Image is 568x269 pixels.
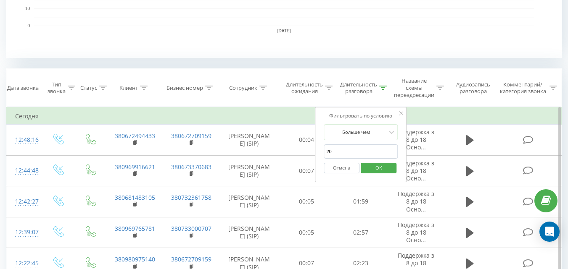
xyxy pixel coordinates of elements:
div: Бизнес номер [166,84,203,91]
div: 12:48:16 [15,132,33,148]
div: Дата звонка [7,84,39,91]
td: [PERSON_NAME] (SIP) [219,186,280,217]
div: 12:42:27 [15,193,33,210]
text: [DATE] [277,29,291,33]
td: 00:07 [280,155,334,186]
button: OK [361,163,396,173]
td: 00:05 [280,186,334,217]
div: 12:39:07 [15,224,33,240]
span: Поддержка з 8 до 18 Осно... [398,159,434,182]
a: 380672494433 [115,132,155,140]
span: OK [367,161,391,174]
td: [PERSON_NAME] (SIP) [219,217,280,248]
a: 380673370683 [171,163,211,171]
a: 380980975140 [115,255,155,263]
a: 380681483105 [115,193,155,201]
td: 00:05 [280,217,334,248]
text: 10 [25,6,30,11]
td: [PERSON_NAME] (SIP) [219,125,280,156]
div: Тип звонка [48,81,66,95]
td: 02:57 [334,217,388,248]
div: Длительность разговора [340,81,377,95]
div: Клиент [119,84,138,91]
a: 380732361758 [171,193,211,201]
td: [PERSON_NAME] (SIP) [219,155,280,186]
div: Сотрудник [229,84,257,91]
a: 380969765781 [115,225,155,232]
div: Статус [80,84,97,91]
button: Отмена [324,163,359,173]
div: Open Intercom Messenger [539,222,560,242]
td: 00:04 [280,125,334,156]
div: Комментарий/категория звонка [498,81,547,95]
a: 380672709159 [171,132,211,140]
a: 380969916621 [115,163,155,171]
span: Поддержка з 8 до 18 Осно... [398,221,434,244]
div: 12:44:48 [15,162,33,179]
span: Поддержка з 8 до 18 Осно... [398,190,434,213]
input: 00:00 [324,144,398,159]
span: Поддержка з 8 до 18 Осно... [398,128,434,151]
a: 380672709159 [171,255,211,263]
td: 01:59 [334,186,388,217]
div: Длительность ожидания [286,81,323,95]
td: Сегодня [7,108,562,125]
div: Аудиозапись разговора [452,81,494,95]
a: 380733000707 [171,225,211,232]
div: Фильтровать по условию [324,112,398,120]
div: Название схемы переадресации [394,77,434,99]
text: 0 [27,24,30,28]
